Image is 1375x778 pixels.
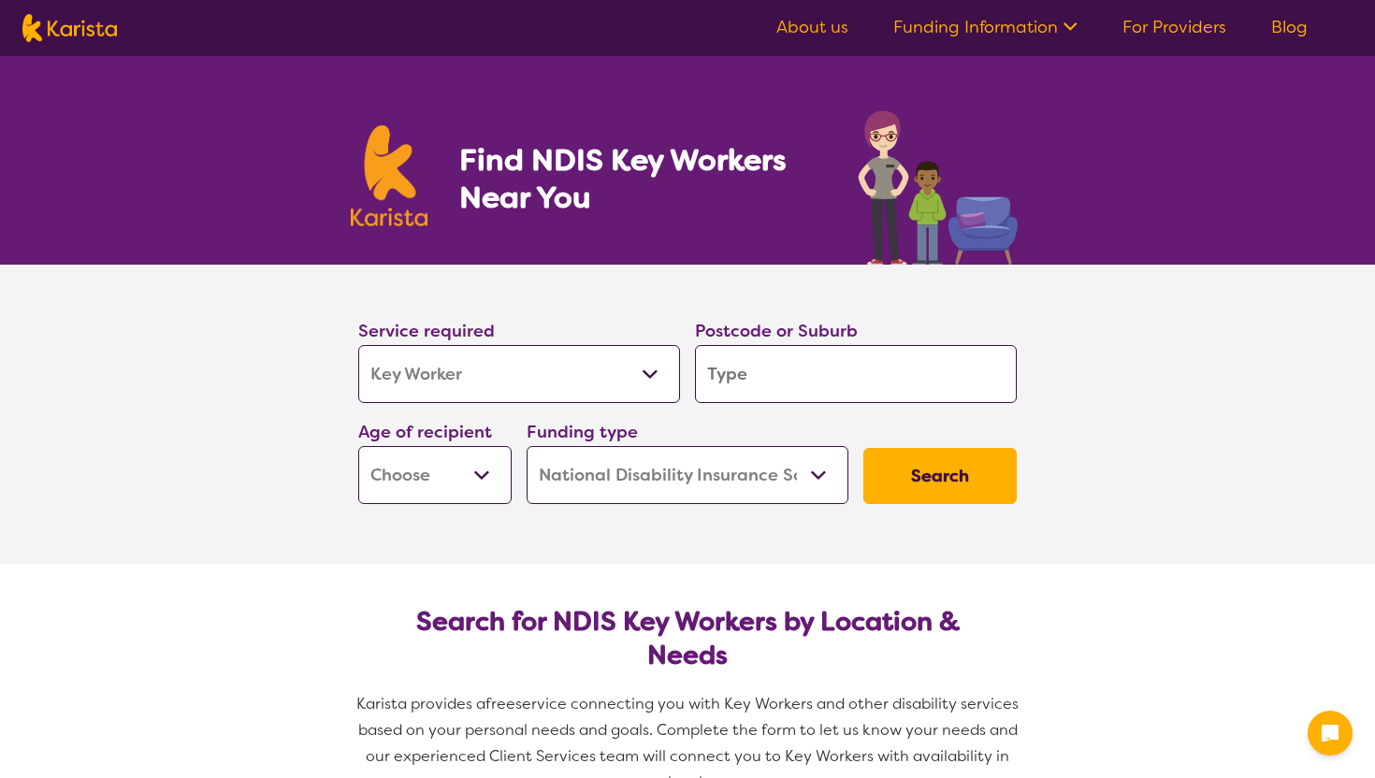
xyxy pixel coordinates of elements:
[22,14,117,42] img: Karista logo
[863,448,1017,504] button: Search
[695,345,1017,403] input: Type
[356,694,485,713] span: Karista provides a
[351,125,427,226] img: Karista logo
[358,320,495,342] label: Service required
[853,101,1024,265] img: key-worker
[485,694,515,713] span: free
[1122,16,1226,38] a: For Providers
[459,141,821,216] h1: Find NDIS Key Workers Near You
[776,16,848,38] a: About us
[695,320,858,342] label: Postcode or Suburb
[358,421,492,443] label: Age of recipient
[1271,16,1308,38] a: Blog
[893,16,1078,38] a: Funding Information
[373,605,1002,672] h2: Search for NDIS Key Workers by Location & Needs
[527,421,638,443] label: Funding type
